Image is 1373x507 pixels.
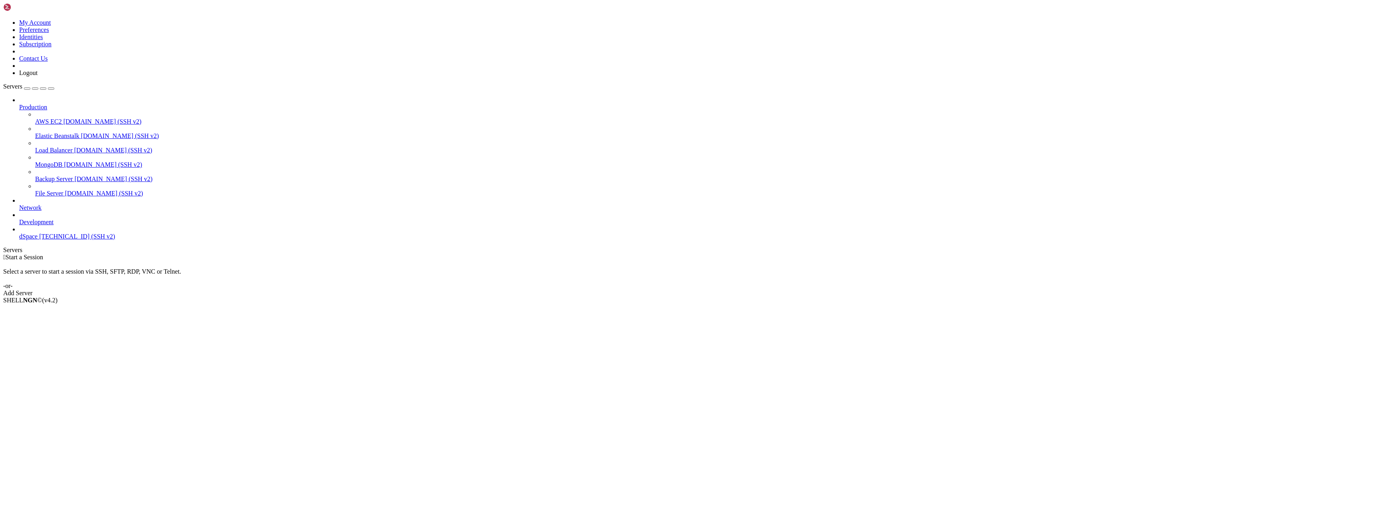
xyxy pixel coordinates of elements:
a: File Server [DOMAIN_NAME] (SSH v2) [35,190,1370,197]
div: Servers [3,247,1370,254]
div: Add Server [3,290,1370,297]
a: My Account [19,19,51,26]
a: Elastic Beanstalk [DOMAIN_NAME] (SSH v2) [35,132,1370,140]
a: Subscription [19,41,51,47]
b: NGN [23,297,38,304]
span: [TECHNICAL_ID] (SSH v2) [39,233,115,240]
li: Elastic Beanstalk [DOMAIN_NAME] (SSH v2) [35,125,1370,140]
a: Development [19,219,1370,226]
a: Logout [19,69,38,76]
span: [DOMAIN_NAME] (SSH v2) [75,176,153,182]
span:  [3,254,6,260]
span: [DOMAIN_NAME] (SSH v2) [74,147,152,154]
a: Network [19,204,1370,211]
span: Production [19,104,47,110]
span: [DOMAIN_NAME] (SSH v2) [81,132,159,139]
a: Preferences [19,26,49,33]
li: AWS EC2 [DOMAIN_NAME] (SSH v2) [35,111,1370,125]
span: [DOMAIN_NAME] (SSH v2) [64,161,142,168]
img: Shellngn [3,3,49,11]
a: Contact Us [19,55,48,62]
a: dSpace [TECHNICAL_ID] (SSH v2) [19,233,1370,240]
a: Load Balancer [DOMAIN_NAME] (SSH v2) [35,147,1370,154]
li: Backup Server [DOMAIN_NAME] (SSH v2) [35,168,1370,183]
span: [DOMAIN_NAME] (SSH v2) [63,118,142,125]
a: Identities [19,34,43,40]
span: [DOMAIN_NAME] (SSH v2) [65,190,143,197]
li: Load Balancer [DOMAIN_NAME] (SSH v2) [35,140,1370,154]
span: Development [19,219,53,225]
li: File Server [DOMAIN_NAME] (SSH v2) [35,183,1370,197]
a: Backup Server [DOMAIN_NAME] (SSH v2) [35,176,1370,183]
li: dSpace [TECHNICAL_ID] (SSH v2) [19,226,1370,240]
span: Elastic Beanstalk [35,132,79,139]
li: MongoDB [DOMAIN_NAME] (SSH v2) [35,154,1370,168]
a: AWS EC2 [DOMAIN_NAME] (SSH v2) [35,118,1370,125]
span: MongoDB [35,161,62,168]
li: Production [19,97,1370,197]
span: SHELL © [3,297,57,304]
div: Select a server to start a session via SSH, SFTP, RDP, VNC or Telnet. -or- [3,261,1370,290]
span: Network [19,204,42,211]
span: dSpace [19,233,38,240]
li: Development [19,211,1370,226]
a: Production [19,104,1370,111]
li: Network [19,197,1370,211]
span: Servers [3,83,22,90]
span: Backup Server [35,176,73,182]
span: File Server [35,190,63,197]
span: Load Balancer [35,147,73,154]
span: AWS EC2 [35,118,62,125]
span: 4.2.0 [42,297,58,304]
a: Servers [3,83,54,90]
a: MongoDB [DOMAIN_NAME] (SSH v2) [35,161,1370,168]
span: Start a Session [6,254,43,260]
